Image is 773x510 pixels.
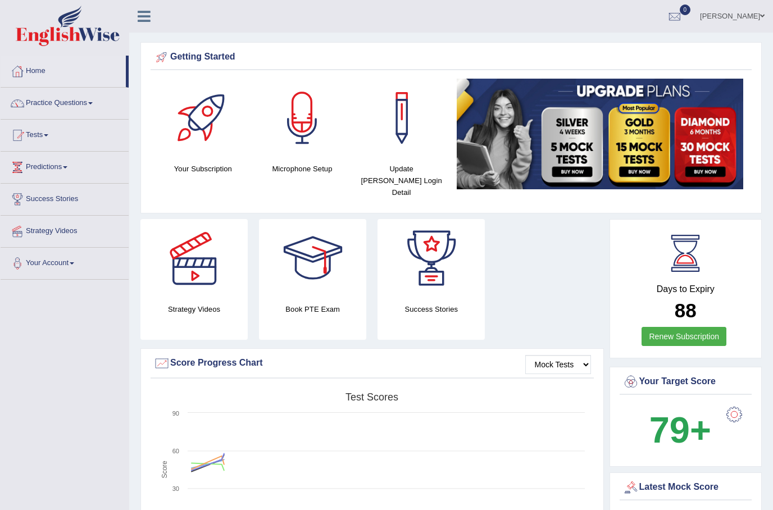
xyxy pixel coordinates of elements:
h4: Microphone Setup [258,163,347,175]
div: Latest Mock Score [622,479,749,496]
a: Strategy Videos [1,216,129,244]
a: Tests [1,120,129,148]
h4: Your Subscription [159,163,247,175]
h4: Book PTE Exam [259,303,366,315]
a: Home [1,56,126,84]
div: Getting Started [153,49,749,66]
h4: Update [PERSON_NAME] Login Detail [357,163,445,198]
tspan: Score [161,461,169,479]
h4: Strategy Videos [140,303,248,315]
h4: Success Stories [378,303,485,315]
text: 90 [172,410,179,417]
div: Score Progress Chart [153,355,591,372]
a: Renew Subscription [642,327,726,346]
a: Predictions [1,152,129,180]
img: small5.jpg [457,79,743,189]
div: Your Target Score [622,374,749,390]
a: Your Account [1,248,129,276]
b: 79+ [649,409,711,450]
b: 88 [675,299,697,321]
text: 30 [172,485,179,492]
a: Practice Questions [1,88,129,116]
tspan: Test scores [345,391,398,403]
text: 60 [172,448,179,454]
span: 0 [680,4,691,15]
a: Success Stories [1,184,129,212]
h4: Days to Expiry [622,284,749,294]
